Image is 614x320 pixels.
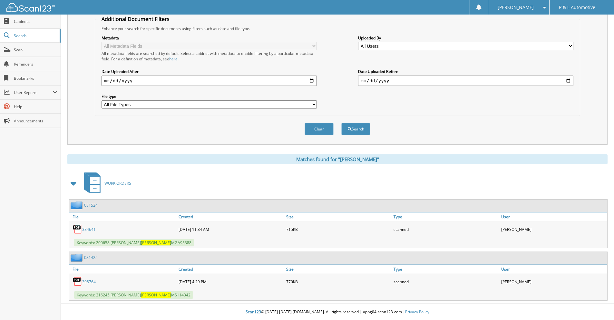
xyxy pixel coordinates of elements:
a: 081425 [84,255,98,260]
span: [PERSON_NAME] [141,292,171,298]
div: Matches found for "[PERSON_NAME]" [67,154,608,164]
a: 384641 [82,227,96,232]
label: Uploaded By [358,35,573,41]
img: PDF.png [73,224,82,234]
a: here [169,56,178,62]
input: end [358,76,573,86]
a: User [500,212,607,221]
label: Date Uploaded Before [358,69,573,74]
a: Privacy Policy [405,309,429,315]
label: File type [102,94,317,99]
div: [DATE] 11:34 AM [177,223,285,236]
img: folder2.png [71,201,84,209]
button: Search [341,123,370,135]
span: Announcements [14,118,57,124]
span: Search [14,33,56,38]
img: scan123-logo-white.svg [6,3,55,12]
span: Scan123 [246,309,261,315]
label: Date Uploaded After [102,69,317,74]
a: Type [392,265,500,274]
a: User [500,265,607,274]
label: Metadata [102,35,317,41]
a: Size [285,265,392,274]
legend: Additional Document Filters [98,15,173,23]
span: Keywords: 216245 [PERSON_NAME] MS114342 [74,291,193,299]
div: [PERSON_NAME] [500,223,607,236]
span: Reminders [14,61,57,67]
span: P & L Automotive [559,5,595,9]
input: start [102,76,317,86]
span: Cabinets [14,19,57,24]
span: Keywords: 200658 [PERSON_NAME] MGA95388 [74,239,194,246]
a: 081524 [84,202,98,208]
a: File [69,265,177,274]
div: scanned [392,275,500,288]
iframe: Chat Widget [582,289,614,320]
img: PDF.png [73,277,82,286]
a: File [69,212,177,221]
a: 398764 [82,279,96,284]
img: folder2.png [71,253,84,262]
a: Created [177,265,285,274]
a: Size [285,212,392,221]
span: Bookmarks [14,76,57,81]
span: Help [14,104,57,109]
div: 715KB [285,223,392,236]
button: Clear [305,123,334,135]
a: Type [392,212,500,221]
div: Enhance your search for specific documents using filters such as date and file type. [98,26,577,31]
div: © [DATE]-[DATE] [DOMAIN_NAME]. All rights reserved | appg04-scan123-com | [61,304,614,320]
div: [DATE] 4:29 PM [177,275,285,288]
div: All metadata fields are searched by default. Select a cabinet with metadata to enable filtering b... [102,51,317,62]
span: [PERSON_NAME] [498,5,534,9]
div: 770KB [285,275,392,288]
span: [PERSON_NAME] [141,240,171,245]
span: WORK ORDERS [104,181,131,186]
a: WORK ORDERS [80,170,131,196]
a: Created [177,212,285,221]
span: Scan [14,47,57,53]
span: User Reports [14,90,53,95]
div: scanned [392,223,500,236]
div: [PERSON_NAME] [500,275,607,288]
